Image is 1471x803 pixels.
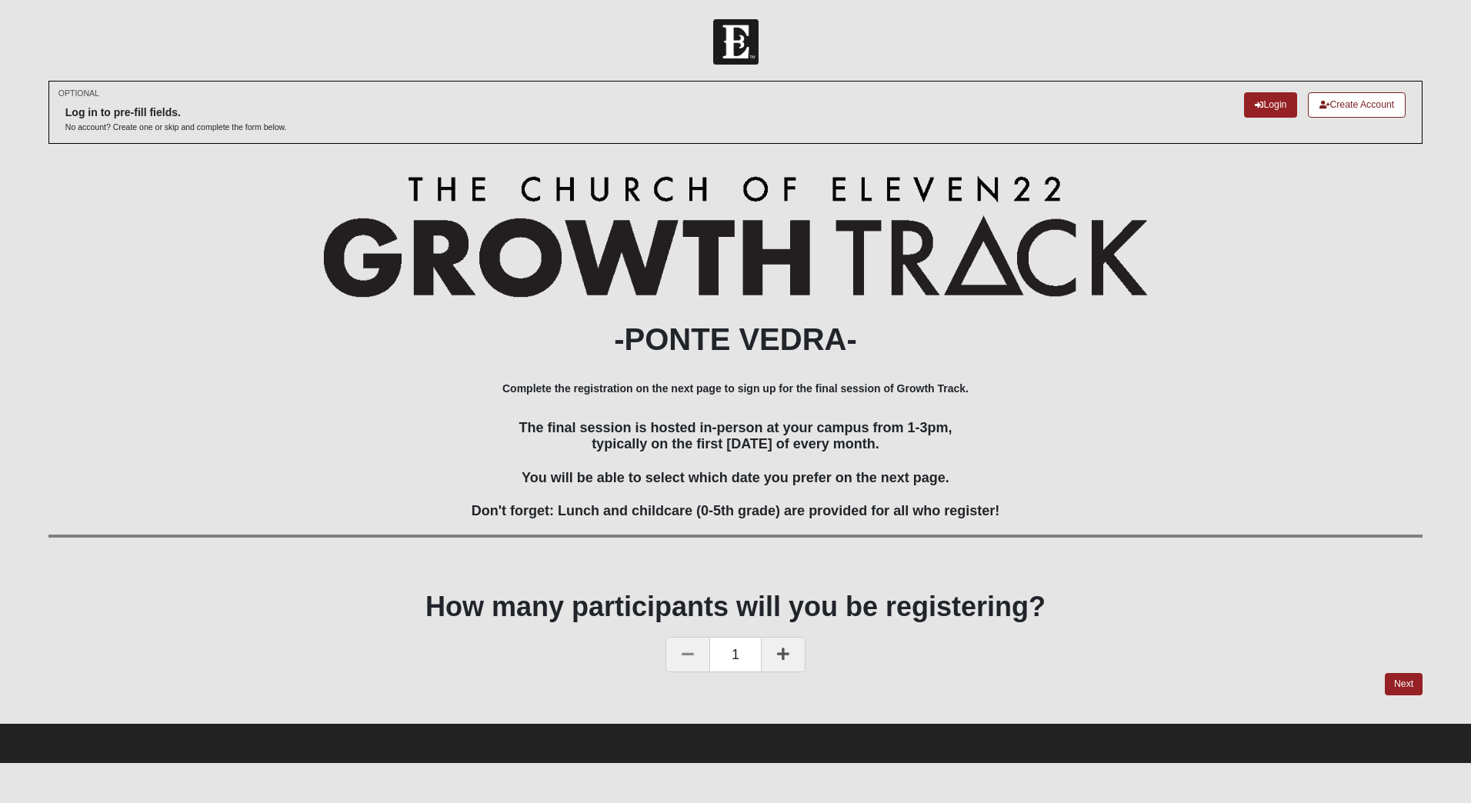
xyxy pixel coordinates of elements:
span: typically on the first [DATE] of every month. [592,436,879,451]
h6: Log in to pre-fill fields. [65,106,287,119]
a: Create Account [1308,92,1406,118]
span: Don't forget: Lunch and childcare (0-5th grade) are provided for all who register! [472,503,999,518]
span: You will be able to select which date you prefer on the next page. [522,470,949,485]
img: Church of Eleven22 Logo [713,19,759,65]
small: OPTIONAL [58,88,99,99]
h1: How many participants will you be registering? [48,590,1423,623]
p: No account? Create one or skip and complete the form below. [65,122,287,133]
span: The final session is hosted in-person at your campus from 1-3pm, [519,420,952,435]
span: 1 [710,637,761,672]
b: Complete the registration on the next page to sign up for the final session of Growth Track. [502,382,969,395]
b: -PONTE VEDRA- [614,322,857,356]
a: Next [1385,673,1423,695]
a: Login [1244,92,1297,118]
img: Growth Track Logo [323,175,1148,297]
